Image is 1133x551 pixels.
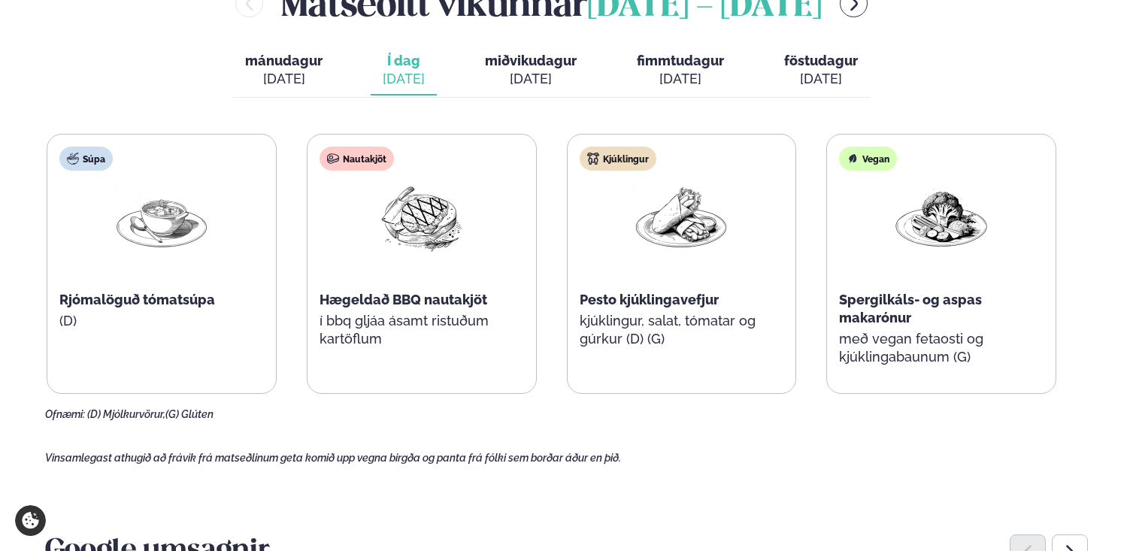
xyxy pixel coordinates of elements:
div: [DATE] [383,70,425,88]
a: Cookie settings [15,505,46,536]
img: beef.svg [327,153,339,165]
button: föstudagur [DATE] [772,46,870,95]
span: Rjómalöguð tómatsúpa [59,292,215,307]
span: fimmtudagur [637,53,724,68]
img: Beef-Meat.png [374,183,470,253]
span: Vinsamlegast athugið að frávik frá matseðlinum geta komið upp vegna birgða og panta frá fólki sem... [45,452,621,464]
span: Ofnæmi: [45,408,85,420]
button: fimmtudagur [DATE] [625,46,736,95]
img: Soup.png [114,183,210,253]
div: Kjúklingur [580,147,656,171]
div: [DATE] [245,70,323,88]
span: föstudagur [784,53,858,68]
div: Vegan [839,147,897,171]
button: miðvikudagur [DATE] [473,46,589,95]
div: Súpa [59,147,113,171]
div: [DATE] [485,70,577,88]
span: Spergilkáls- og aspas makarónur [839,292,982,325]
p: kjúklingur, salat, tómatar og gúrkur (D) (G) [580,312,784,348]
img: chicken.svg [587,153,599,165]
img: Wraps.png [633,183,729,253]
button: Í dag [DATE] [371,46,437,95]
span: (G) Glúten [165,408,214,420]
img: soup.svg [67,153,79,165]
div: [DATE] [784,70,858,88]
p: (D) [59,312,264,330]
p: með vegan fetaosti og kjúklingabaunum (G) [839,330,1044,366]
span: Í dag [383,52,425,70]
p: í bbq gljáa ásamt ristuðum kartöflum [320,312,524,348]
button: mánudagur [DATE] [233,46,335,95]
span: miðvikudagur [485,53,577,68]
div: Nautakjöt [320,147,394,171]
div: [DATE] [637,70,724,88]
img: Vegan.svg [847,153,859,165]
span: Hægeldað BBQ nautakjöt [320,292,487,307]
span: Pesto kjúklingavefjur [580,292,719,307]
span: mánudagur [245,53,323,68]
img: Vegan.png [893,183,989,253]
span: (D) Mjólkurvörur, [87,408,165,420]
